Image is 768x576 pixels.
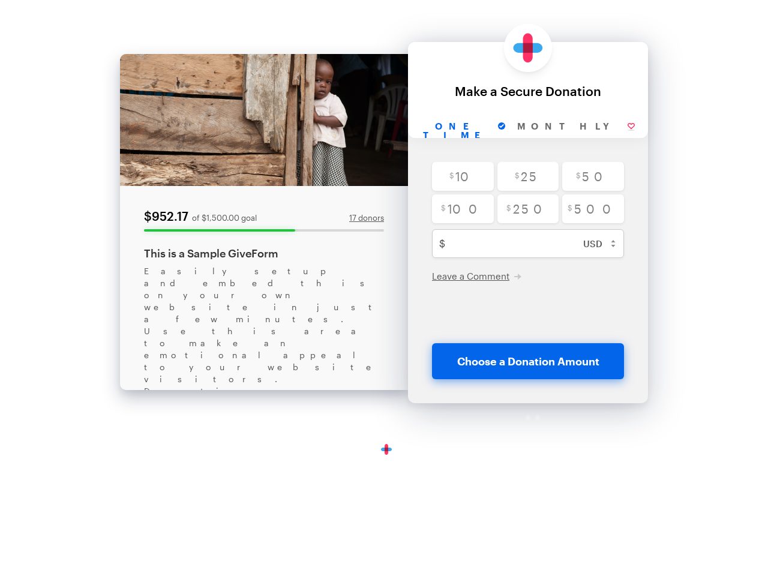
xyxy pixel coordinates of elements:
a: Secure DonationsPowered byGiveForms [333,445,436,454]
img: appeal.jpg [120,54,408,186]
button: Choose a Donation Amount [432,343,624,379]
button: Leave a Comment [432,270,521,282]
span: Leave a Comment [432,271,509,281]
div: $952.17 [144,210,188,222]
div: This is a Sample GiveForm [144,246,384,260]
a: 17 donors [349,214,384,222]
div: Easily setup and embed this on your own website in just a few minutes. Use this area to make an e... [144,265,384,433]
div: Make a Secure Donation [420,84,636,98]
div: of $1,500.00 goal [192,214,257,222]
